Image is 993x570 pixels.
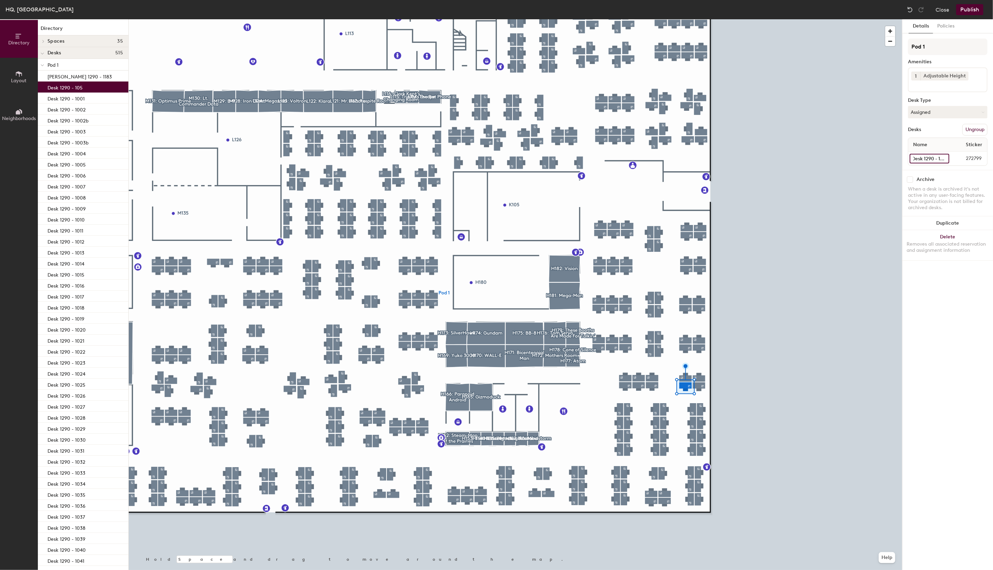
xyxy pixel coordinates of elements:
p: Desk 1290 - 1032 [47,457,85,465]
span: Sticker [962,139,986,151]
p: Desk 1290 - 1019 [47,314,84,322]
p: Desk 1290 - 1003 [47,127,86,135]
div: Desks [908,127,921,132]
p: Desk 1290 - 1014 [47,259,84,267]
p: Desk 1290 - 1006 [47,171,86,179]
p: Desk 1290 - 1031 [47,446,84,454]
p: Desk 1290 - 1009 [47,204,86,212]
button: DeleteRemoves all associated reservation and assignment information [902,230,993,260]
p: Desk 1290 - 1037 [47,512,85,520]
p: Desk 1290 - 1002 [47,105,86,113]
div: Adjustable Height [920,72,969,80]
p: Desk 1290 - 1007 [47,182,85,190]
p: Desk 1290 - 1003b [47,138,88,146]
p: Desk 1290 - 1023 [47,358,85,366]
button: Duplicate [902,216,993,230]
button: Ungroup [962,124,987,136]
p: Desk 1290 - 1034 [47,479,85,487]
span: Desks [47,50,61,56]
span: 515 [115,50,123,56]
p: Desk 1290 - 1015 [47,270,84,278]
span: Directory [8,40,30,46]
p: Desk 1290 - 1011 [47,226,83,234]
div: Amenities [908,59,987,65]
p: Desk 1290 - 1012 [47,237,84,245]
p: [PERSON_NAME] 1290 - 1183 [47,72,112,80]
p: Desk 1290 - 1027 [47,402,85,410]
div: Archive [917,177,934,182]
input: Unnamed desk [910,154,949,163]
button: Details [909,19,933,33]
p: Desk 1290 - 1030 [47,435,86,443]
button: Close [936,4,949,15]
p: Desk 1290 - 1038 [47,523,85,531]
p: Desk 1290 - 1026 [47,391,85,399]
p: Desk 1290 - 1008 [47,193,86,201]
p: Desk 1290 - 105 [47,83,83,91]
p: Desk 1290 - 1010 [47,215,85,223]
p: Desk 1290 - 1002b [47,116,88,124]
p: Desk 1290 - 1020 [47,325,86,333]
button: Assigned [908,106,987,118]
p: Desk 1290 - 1025 [47,380,85,388]
p: Desk 1290 - 1041 [47,556,84,564]
p: Desk 1290 - 1018 [47,303,84,311]
p: Desk 1290 - 1004 [47,149,86,157]
p: Desk 1290 - 1039 [47,534,85,542]
span: Pod 1 [47,62,59,68]
p: Desk 1290 - 1028 [47,413,85,421]
h1: Directory [38,25,128,35]
p: Desk 1290 - 1024 [47,369,85,377]
button: Help [879,552,895,563]
p: Desk 1290 - 1016 [47,281,84,289]
p: Desk 1290 - 1005 [47,160,86,168]
button: Publish [956,4,983,15]
div: When a desk is archived it's not active in any user-facing features. Your organization is not bil... [908,186,987,211]
p: Desk 1290 - 1029 [47,424,85,432]
p: Desk 1290 - 1036 [47,501,85,509]
p: Desk 1290 - 1033 [47,468,85,476]
p: Desk 1290 - 1013 [47,248,84,256]
button: 1 [911,72,920,80]
span: Layout [11,78,27,84]
img: Redo [918,6,925,13]
p: Desk 1290 - 1017 [47,292,84,300]
p: Desk 1290 - 1001 [47,94,85,102]
div: HQ, [GEOGRAPHIC_DATA] [6,5,74,14]
p: Desk 1290 - 1022 [47,347,85,355]
div: Removes all associated reservation and assignment information [907,241,989,254]
span: 272799 [949,155,986,162]
span: Spaces [47,39,65,44]
p: Desk 1290 - 1035 [47,490,85,498]
button: Policies [933,19,959,33]
div: Desk Type [908,98,987,103]
span: 35 [117,39,123,44]
span: 1 [915,73,917,80]
p: Desk 1290 - 1040 [47,545,86,553]
span: Name [910,139,931,151]
p: Desk 1290 - 1021 [47,336,84,344]
span: Neighborhoods [2,116,36,121]
img: Undo [907,6,913,13]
